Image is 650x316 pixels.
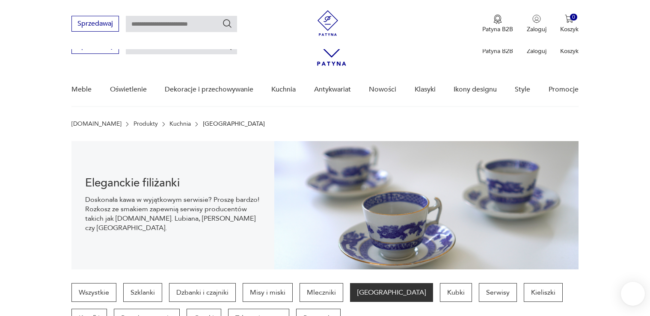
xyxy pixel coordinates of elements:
[274,141,579,269] img: 1132479ba2f2d4faba0628093889a7ce.jpg
[440,283,472,302] a: Kubki
[71,21,119,27] a: Sprzedawaj
[482,25,513,33] p: Patyna B2B
[369,73,396,106] a: Nowości
[560,47,579,55] p: Koszyk
[565,15,573,23] img: Ikona koszyka
[222,18,232,29] button: Szukaj
[271,73,296,106] a: Kuchnia
[515,73,530,106] a: Style
[134,121,158,127] a: Produkty
[560,15,579,33] button: 0Koszyk
[85,195,261,233] p: Doskonała kawa w wyjątkowym serwisie? Proszę bardzo! Rozkosz ze smakiem zapewnią serwisy producen...
[415,73,436,106] a: Klasyki
[570,14,577,21] div: 0
[454,73,497,106] a: Ikony designu
[110,73,147,106] a: Oświetlenie
[165,73,253,106] a: Dekoracje i przechowywanie
[621,282,645,306] iframe: Smartsupp widget button
[524,283,563,302] a: Kieliszki
[527,25,546,33] p: Zaloguj
[482,15,513,33] button: Patyna B2B
[300,283,343,302] a: Mleczniki
[123,283,162,302] a: Szklanki
[71,44,119,50] a: Sprzedawaj
[493,15,502,24] img: Ikona medalu
[527,47,546,55] p: Zaloguj
[71,121,122,127] a: [DOMAIN_NAME]
[314,73,351,106] a: Antykwariat
[479,283,517,302] a: Serwisy
[482,47,513,55] p: Patyna B2B
[243,283,293,302] a: Misy i miski
[350,283,433,302] a: [GEOGRAPHIC_DATA]
[203,121,265,127] p: [GEOGRAPHIC_DATA]
[71,16,119,32] button: Sprzedawaj
[169,283,236,302] a: Dzbanki i czajniki
[315,10,341,36] img: Patyna - sklep z meblami i dekoracjami vintage
[71,73,92,106] a: Meble
[85,178,261,188] h1: Eleganckie filiżanki
[527,15,546,33] button: Zaloguj
[482,15,513,33] a: Ikona medaluPatyna B2B
[532,15,541,23] img: Ikonka użytkownika
[549,73,579,106] a: Promocje
[71,283,116,302] a: Wszystkie
[560,25,579,33] p: Koszyk
[169,121,191,127] a: Kuchnia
